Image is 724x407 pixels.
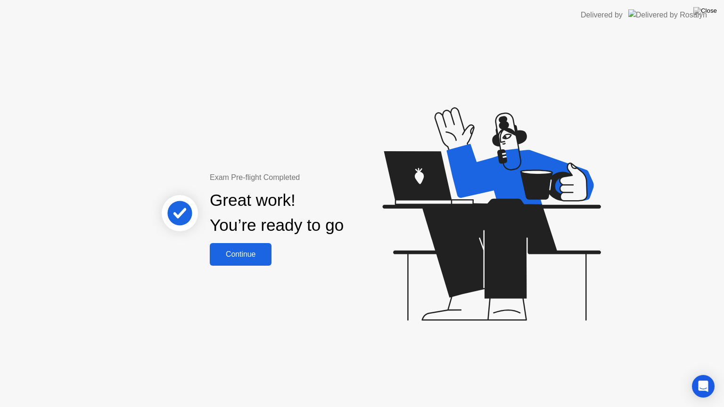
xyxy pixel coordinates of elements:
[628,9,707,20] img: Delivered by Rosalyn
[210,172,404,183] div: Exam Pre-flight Completed
[581,9,623,21] div: Delivered by
[693,7,717,15] img: Close
[210,243,271,266] button: Continue
[210,188,344,238] div: Great work! You’re ready to go
[213,250,269,259] div: Continue
[692,375,715,398] div: Open Intercom Messenger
